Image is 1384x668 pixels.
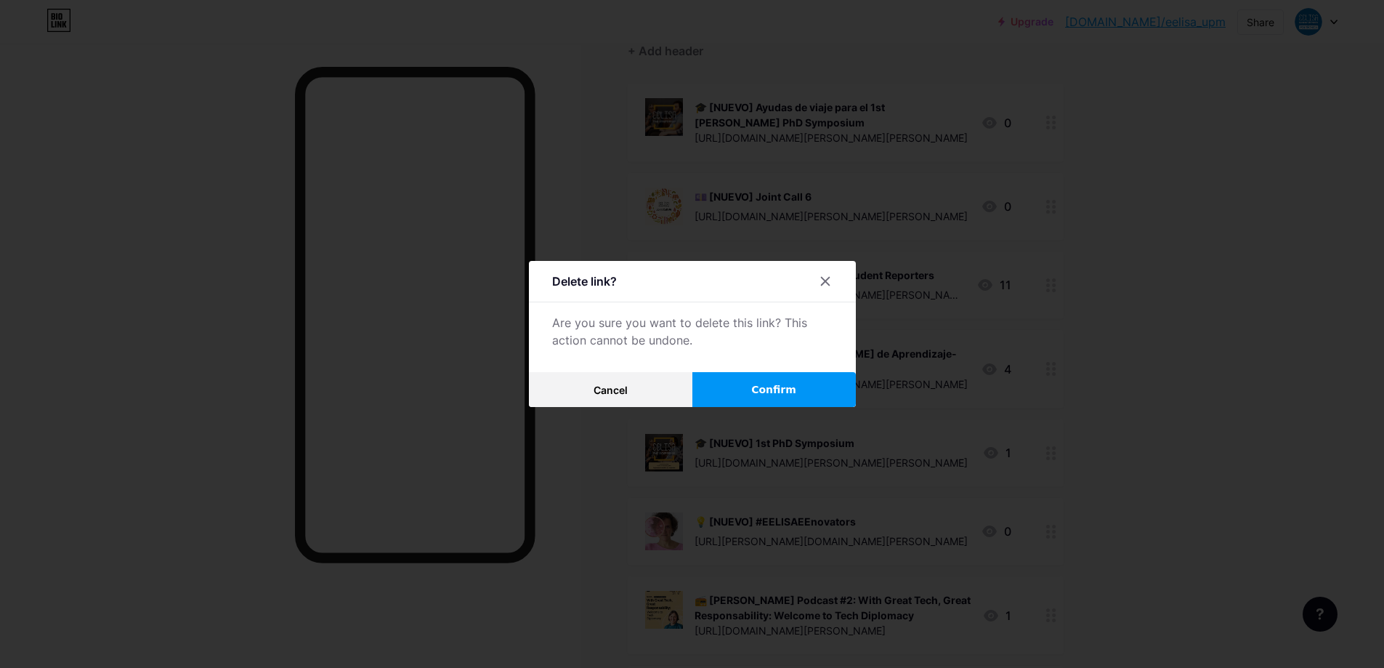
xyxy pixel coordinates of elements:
[529,372,692,407] button: Cancel
[552,314,833,349] div: Are you sure you want to delete this link? This action cannot be undone.
[692,372,856,407] button: Confirm
[751,382,796,398] span: Confirm
[594,384,628,396] span: Cancel
[552,273,617,290] div: Delete link?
